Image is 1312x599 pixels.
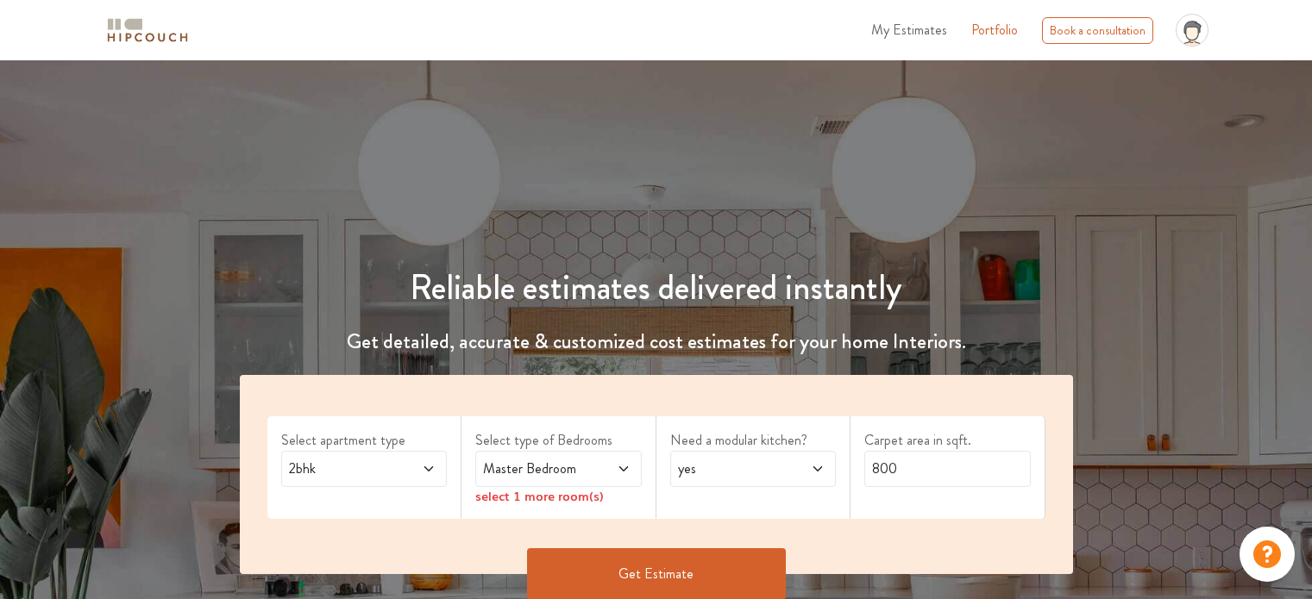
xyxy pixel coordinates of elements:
[104,11,191,50] span: logo-horizontal.svg
[1042,17,1153,44] div: Book a consultation
[286,459,399,479] span: 2bhk
[864,430,1031,451] label: Carpet area in sqft.
[675,459,788,479] span: yes
[475,487,642,505] div: select 1 more room(s)
[480,459,593,479] span: Master Bedroom
[864,451,1031,487] input: Enter area sqft
[475,430,642,451] label: Select type of Bedrooms
[670,430,837,451] label: Need a modular kitchen?
[229,329,1083,354] h4: Get detailed, accurate & customized cost estimates for your home Interiors.
[971,20,1018,41] a: Portfolio
[104,16,191,46] img: logo-horizontal.svg
[229,267,1083,309] h1: Reliable estimates delivered instantly
[871,20,947,40] span: My Estimates
[281,430,448,451] label: Select apartment type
